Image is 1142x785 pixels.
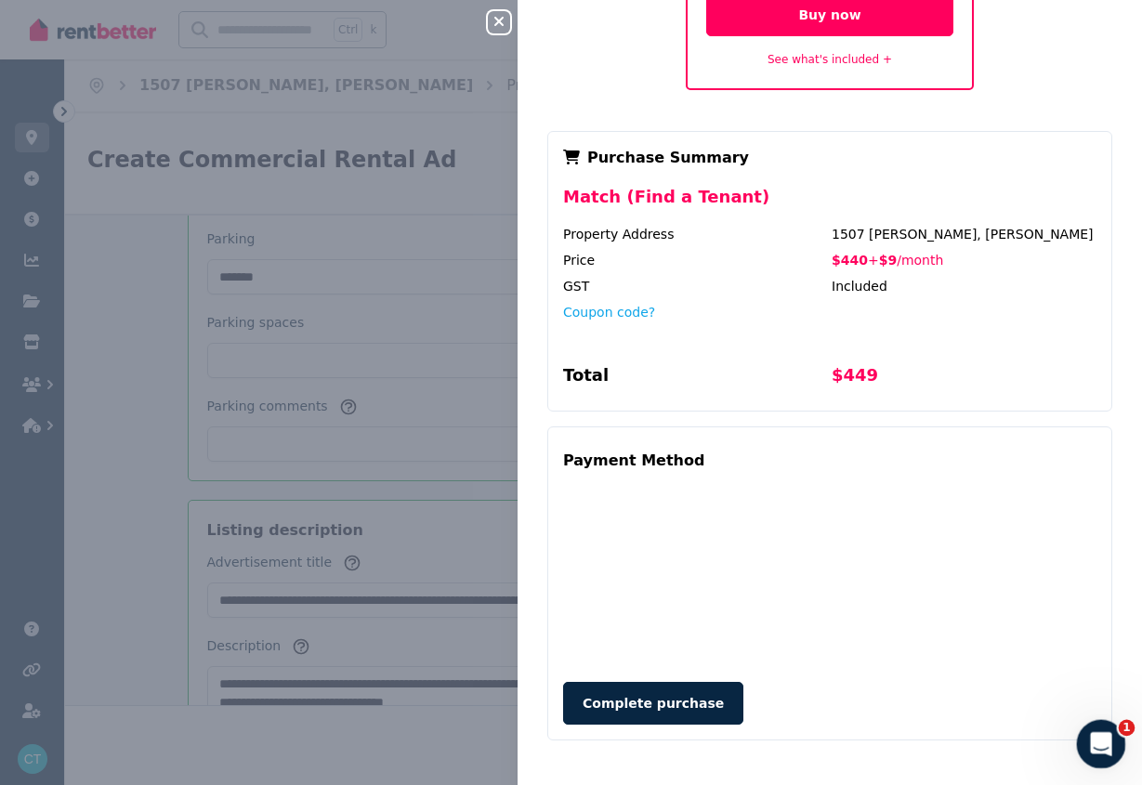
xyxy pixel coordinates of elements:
[832,277,1096,295] div: Included
[768,53,892,66] a: See what's included +
[1077,720,1126,769] iframe: Intercom live chat
[563,184,1096,225] div: Match (Find a Tenant)
[879,253,897,268] span: $9
[563,277,828,295] div: GST
[563,147,1096,169] div: Purchase Summary
[1119,720,1135,737] span: 1
[563,303,655,321] button: Coupon code?
[563,225,828,243] div: Property Address
[563,362,828,396] div: Total
[832,253,868,268] span: $440
[563,682,743,725] button: Complete purchase
[868,253,879,268] span: +
[559,483,1100,663] iframe: Secure payment input frame
[563,442,704,479] div: Payment Method
[832,225,1096,243] div: 1507 [PERSON_NAME], [PERSON_NAME]
[897,253,943,268] span: / month
[563,251,828,269] div: Price
[832,362,1096,396] div: $449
